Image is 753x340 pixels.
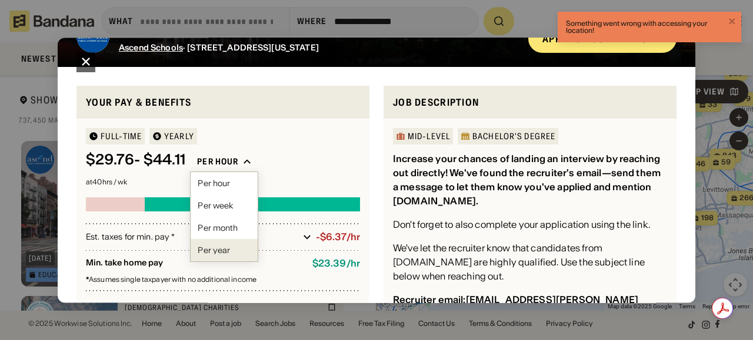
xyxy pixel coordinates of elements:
[86,152,185,169] div: $ 29.76 - $44.11
[101,133,142,141] div: Full-time
[86,179,360,186] div: at 40 hrs / wk
[164,133,194,141] div: YEARLY
[393,218,650,232] div: Don't forget to also complete your application using the link.
[393,241,667,284] div: We've let the recruiter know that candidates from [DOMAIN_NAME] are highly qualified. Use the sub...
[119,42,183,53] span: Ascend Schools
[198,180,251,188] div: Per hour
[542,34,662,43] div: Apply on company site
[198,202,251,210] div: Per week
[393,153,661,207] div: Increase your chances of landing an interview by reaching out directly! We've found the recruiter...
[312,258,360,270] div: $ 23.39 / hr
[472,133,555,141] div: Bachelor's Degree
[316,232,360,243] div: -$6.37/hr
[86,95,360,110] div: Your pay & benefits
[86,258,303,270] div: Min. take home pay
[728,16,737,28] button: close
[86,231,298,243] div: Est. taxes for min. pay *
[408,133,450,141] div: Mid-Level
[86,277,360,284] div: Assumes single taxpayer with no additional income
[198,247,251,255] div: Per year
[393,294,638,320] div: Recruiter email:
[197,157,238,167] div: Per hour
[198,224,251,233] div: Per month
[119,43,519,53] div: · [STREET_ADDRESS][US_STATE]
[566,20,725,34] div: Something went wrong with accessing your location!
[393,294,638,320] a: [EMAIL_ADDRESS][PERSON_NAME][DOMAIN_NAME]
[393,95,667,110] div: Job Description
